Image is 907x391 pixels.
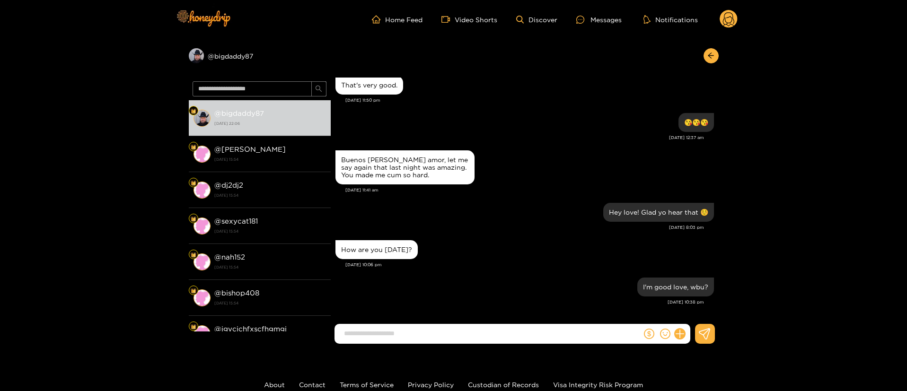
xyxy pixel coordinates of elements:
img: Fan Level [191,324,196,330]
a: Contact [299,381,326,388]
img: conversation [194,289,211,306]
img: Fan Level [191,108,196,114]
img: conversation [194,110,211,127]
div: [DATE] 11:41 am [345,187,714,193]
strong: @ bishop408 [214,289,259,297]
a: Discover [516,16,557,24]
span: smile [660,329,670,339]
strong: [DATE] 15:54 [214,227,326,235]
a: Privacy Policy [408,381,454,388]
button: arrow-left [704,48,719,63]
img: Fan Level [191,180,196,186]
strong: @ bigdaddy87 [214,109,264,117]
span: dollar [644,329,654,339]
img: conversation [194,146,211,163]
div: I'm good love, wbu? [643,283,708,291]
strong: [DATE] 22:06 [214,119,326,128]
strong: @ jgvcjchfxscfhgmgj [214,325,287,333]
div: [DATE] 11:50 pm [345,97,714,104]
div: [DATE] 10:06 pm [345,261,714,268]
div: How are you [DATE]? [341,246,412,253]
div: Sep. 25, 11:50 pm [335,76,403,95]
button: Notifications [641,15,701,24]
strong: [DATE] 15:54 [214,191,326,200]
img: Fan Level [191,216,196,222]
div: Sep. 26, 11:41 am [335,150,475,184]
div: [DATE] 12:37 am [335,134,704,141]
img: conversation [194,325,211,342]
a: Home Feed [372,15,423,24]
strong: [DATE] 15:54 [214,299,326,307]
strong: @ sexycat181 [214,217,258,225]
div: [DATE] 10:38 pm [335,299,704,305]
div: Sep. 26, 10:06 pm [335,240,418,259]
div: Sep. 26, 10:38 pm [637,278,714,296]
img: Fan Level [191,252,196,258]
strong: @ [PERSON_NAME] [214,145,286,153]
span: search [315,85,322,93]
div: Sep. 26, 12:37 am [678,113,714,132]
button: dollar [642,327,656,341]
span: home [372,15,385,24]
div: Buenos [PERSON_NAME] amor, let me say again that last night was amazing. You made me cum so hard. [341,156,469,179]
a: Visa Integrity Risk Program [553,381,643,388]
strong: @ nah152 [214,253,245,261]
strong: @ dj2dj2 [214,181,243,189]
div: @bigdaddy87 [189,48,331,63]
div: 😘😘😘 [684,119,708,126]
img: conversation [194,217,211,235]
strong: [DATE] 15:54 [214,263,326,271]
div: Messages [576,14,622,25]
div: That's very good. [341,81,397,89]
span: video-camera [441,15,455,24]
div: [DATE] 8:03 pm [335,224,704,231]
img: Fan Level [191,144,196,150]
a: Custodian of Records [468,381,539,388]
div: Hey love! Glad yo hear that ☺️ [609,209,708,216]
img: Fan Level [191,288,196,294]
div: Sep. 26, 8:03 pm [603,203,714,222]
img: conversation [194,253,211,270]
strong: [DATE] 15:54 [214,155,326,164]
span: arrow-left [707,52,714,60]
a: Video Shorts [441,15,497,24]
img: conversation [194,182,211,199]
a: About [264,381,285,388]
button: search [311,81,326,96]
a: Terms of Service [340,381,394,388]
